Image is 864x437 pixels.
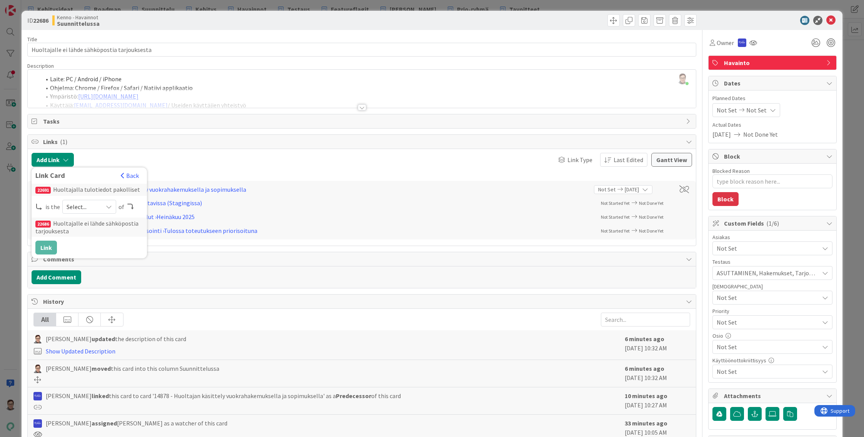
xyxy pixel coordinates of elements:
[600,153,647,167] button: Last Edited
[46,347,115,355] a: Show Updated Description
[27,36,37,43] label: Title
[712,308,832,314] div: Priority
[33,419,42,428] img: RS
[120,171,139,180] button: Back
[92,419,117,427] b: assigned
[78,185,246,194] div: [PERSON_NAME] käsittely vuokrahakemuksella ja sopimuksella
[625,419,667,427] b: 33 minutes ago
[43,117,682,126] span: Tasks
[33,169,690,177] div: Predecessors
[625,364,690,383] div: [DATE] 10:32 AM
[601,313,690,326] input: Search...
[614,155,643,164] span: Last Edited
[598,186,615,194] span: Not Set
[41,84,692,92] li: Ohjelma: Chrome / Firefox / Safari / Natiivi applikaatio
[92,335,115,343] b: updated
[712,259,832,265] div: Testaus
[92,365,111,372] b: moved
[712,284,832,289] div: [DEMOGRAPHIC_DATA]
[32,270,81,284] button: Add Comment
[712,333,832,338] div: Osio
[738,39,746,47] img: RS
[46,391,401,400] span: [PERSON_NAME] this card to card '14878 - Huoltajan käsittely vuokrahakemuksella ja sopimuksella' ...
[743,130,778,139] span: Not Done Yet
[43,254,682,264] span: Comments
[712,130,731,139] span: [DATE]
[35,171,117,180] div: Link Card
[717,367,819,376] span: Not Set
[651,153,692,167] button: Gantt View
[65,198,265,208] div: Kenno › Kenno - Testaus › Testattavissa (Stagingissa)
[724,152,822,161] span: Block
[32,218,147,237] div: Huoltajalle ei lähde sähköpostia tarjouksesta
[601,228,630,234] span: Not Started Yet
[717,38,734,47] span: Owner
[67,201,99,212] span: Select...
[746,105,767,115] span: Not Set
[27,16,48,25] span: ID
[724,58,822,67] span: Havainto
[724,79,822,88] span: Dates
[625,392,667,400] b: 10 minutes ago
[625,365,664,372] b: 6 minutes ago
[41,75,692,84] li: Laite: PC / Android / iPhone
[35,221,51,228] div: 22686
[724,219,822,228] span: Custom Fields
[717,244,819,253] span: Not Set
[35,187,51,194] div: 22691
[712,192,739,206] button: Block
[677,74,688,84] img: TLZ6anu1DcGAWb83eubghn1RH4uaPPi4.jfif
[32,184,147,196] div: Huoltajalla tulotiedot pakolliset
[33,17,48,24] b: 22686
[43,137,682,146] span: Links
[724,391,822,400] span: Attachments
[717,317,815,328] span: Not Set
[712,358,832,363] div: Käyttöönottokriittisyys
[639,214,664,220] span: Not Done Yet
[33,335,42,343] img: SM
[46,334,186,343] span: [PERSON_NAME] the description of this card
[717,105,737,115] span: Not Set
[35,200,143,214] div: is the of
[625,391,690,410] div: [DATE] 10:27 AM
[57,14,100,20] span: Kenno - Havainnot
[35,241,57,254] button: Link
[60,138,67,146] span: ( 1 )
[712,167,750,174] label: Blocked Reason
[717,268,819,278] span: ASUTTAMINEN, Hakemukset, Tarjous, Tarjouskierros
[336,392,371,400] b: Predecessor
[601,214,630,220] span: Not Started Yet
[712,234,832,240] div: Asiakas
[34,313,56,326] div: All
[65,226,265,235] div: Kenno › Kenno-Kumppanipriorisointi › Tulossa toteutukseen priorisoituna
[27,43,696,57] input: type card name here...
[766,219,779,227] span: ( 1/6 )
[625,334,690,356] div: [DATE] 10:32 AM
[32,153,74,167] button: Add Link
[601,200,630,206] span: Not Started Yet
[639,228,664,234] span: Not Done Yet
[46,419,227,428] span: [PERSON_NAME] [PERSON_NAME] as a watcher of this card
[717,342,819,352] span: Not Set
[46,364,219,373] span: [PERSON_NAME] this card into this column Suunnittelussa
[33,392,42,400] img: RS
[65,212,265,221] div: Kenno › Kenno - Tavoiteaikataulut › Heinäkuu 2025
[57,20,100,27] b: Suunnittelussa
[717,293,819,302] span: Not Set
[625,335,664,343] b: 6 minutes ago
[567,155,592,164] span: Link Type
[27,62,54,69] span: Description
[33,365,42,373] img: SM
[639,200,664,206] span: Not Done Yet
[43,297,682,306] span: History
[16,1,35,10] span: Support
[92,392,109,400] b: linked
[625,186,639,194] span: [DATE]
[712,121,832,129] span: Actual Dates
[712,94,832,102] span: Planned Dates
